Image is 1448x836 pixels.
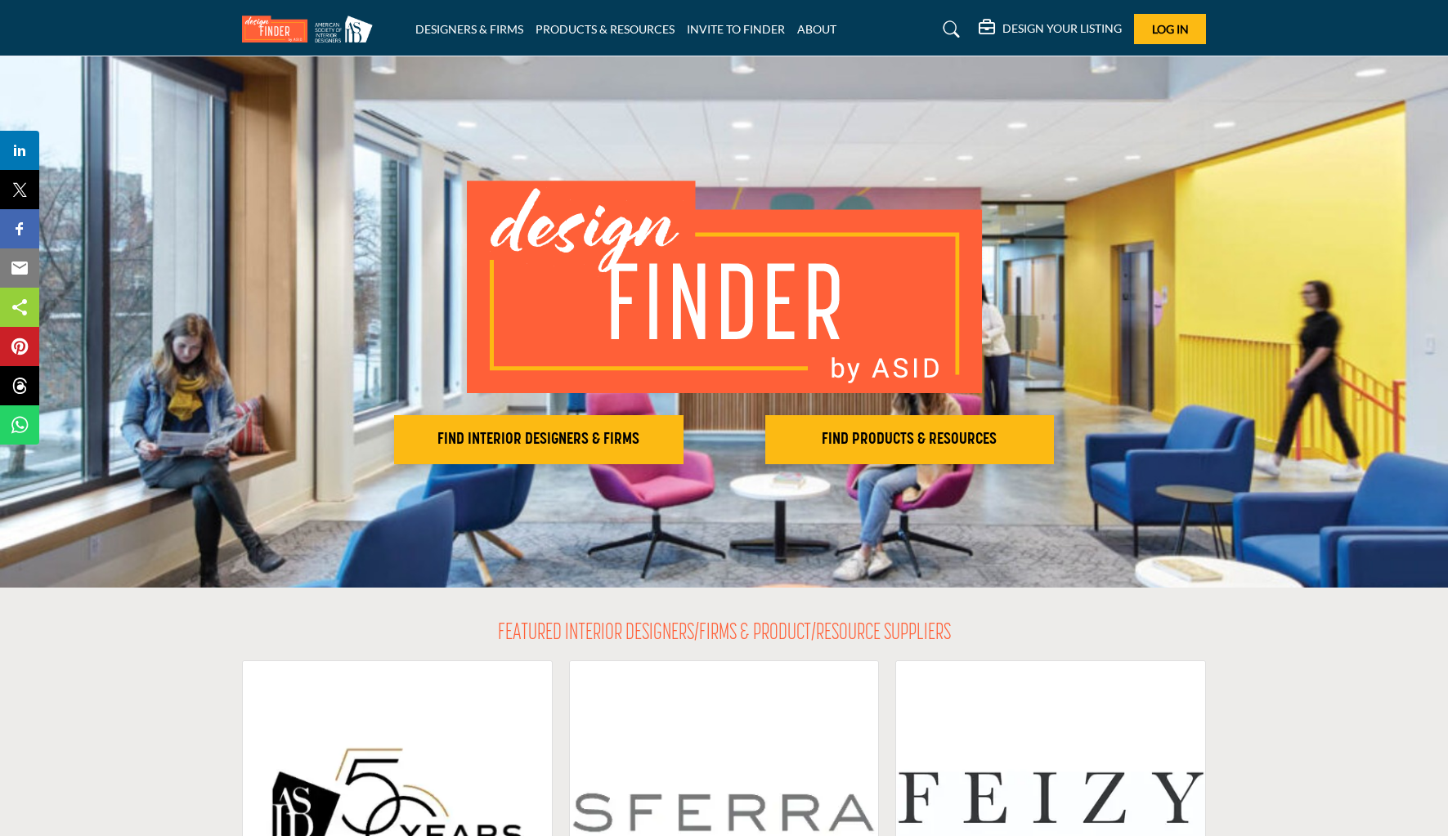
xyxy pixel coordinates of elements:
a: DESIGNERS & FIRMS [415,22,523,36]
button: FIND INTERIOR DESIGNERS & FIRMS [394,415,684,464]
h2: FIND PRODUCTS & RESOURCES [770,430,1050,449]
button: Log In [1134,14,1206,44]
a: INVITE TO FINDER [687,22,785,36]
a: Search [927,16,971,42]
h2: FIND INTERIOR DESIGNERS & FIRMS [399,430,679,449]
img: image [467,181,982,393]
h5: DESIGN YOUR LISTING [1002,21,1122,36]
a: PRODUCTS & RESOURCES [536,22,675,36]
h2: FEATURED INTERIOR DESIGNERS/FIRMS & PRODUCT/RESOURCE SUPPLIERS [498,620,951,648]
a: ABOUT [797,22,836,36]
button: FIND PRODUCTS & RESOURCES [765,415,1055,464]
span: Log In [1152,22,1189,36]
img: Site Logo [242,16,381,42]
div: DESIGN YOUR LISTING [979,20,1122,39]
